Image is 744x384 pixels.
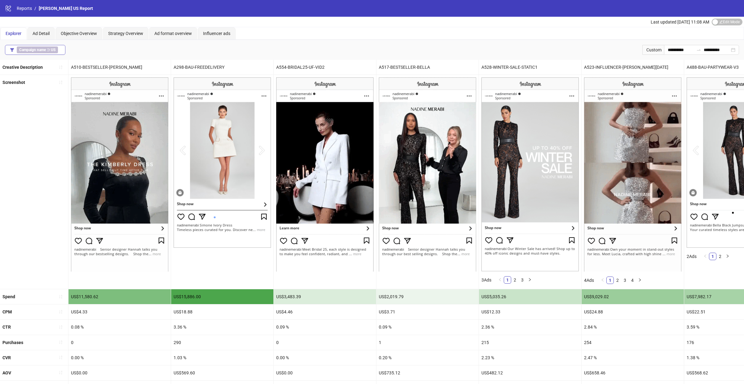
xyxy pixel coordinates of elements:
span: ∋ [17,46,58,53]
span: Ad Detail [33,31,50,36]
div: 0.09 % [274,320,376,334]
a: 2 [511,277,518,283]
div: 2.47 % [582,350,684,365]
div: US$3,483.39 [274,289,376,304]
a: 3 [622,277,628,284]
div: A510-BESTSELLER-[PERSON_NAME] [69,60,171,75]
b: Campaign name [19,48,46,52]
div: US$15,886.00 [171,289,273,304]
a: 1 [607,277,613,284]
a: 1 [504,277,511,283]
div: 215 [479,335,581,350]
div: 1.03 % [171,350,273,365]
span: sort-ascending [59,65,63,69]
button: left [496,276,504,284]
li: 4 [629,277,636,284]
span: sort-ascending [59,325,63,329]
div: US$2,019.79 [376,289,479,304]
div: US$0.00 [274,365,376,380]
span: left [703,254,707,258]
li: 3 [621,277,629,284]
span: [PERSON_NAME] US Report [39,6,93,11]
div: A298-BAU-FREEDELIVERY [171,60,273,75]
div: Custom [642,45,664,55]
span: swap-right [696,47,701,52]
b: Purchases [2,340,23,345]
li: Next Page [526,276,534,284]
img: Screenshot 120214523948190780 [379,77,476,272]
b: US [51,48,55,52]
b: CTR [2,325,11,329]
div: 254 [582,335,684,350]
button: left [702,253,709,260]
span: right [726,254,729,258]
div: US$12.33 [479,304,581,319]
span: right [638,278,642,282]
span: Strategy Overview [108,31,143,36]
div: US$5,035.26 [479,289,581,304]
div: 2.23 % [479,350,581,365]
div: 0 [274,335,376,350]
li: Next Page [636,277,644,284]
div: US$482.12 [479,365,581,380]
img: Screenshot 120214544921420780 [584,77,681,272]
span: to [696,47,701,52]
b: Screenshot [2,80,25,85]
span: sort-ascending [59,310,63,314]
div: US$569.60 [171,365,273,380]
div: US$658.46 [582,365,684,380]
b: Creative Description [2,65,43,70]
span: sort-ascending [59,370,63,375]
div: US$3.71 [376,304,479,319]
div: 0.00 % [274,350,376,365]
img: Screenshot 120214161803940780 [71,77,168,272]
span: 2 Ads [687,254,697,259]
a: 3 [519,277,526,283]
span: right [528,278,532,281]
a: 1 [709,253,716,260]
span: Last updated [DATE] 11:08 AM [651,20,709,24]
img: Screenshot 120214541838400780 [481,77,579,271]
div: US$9,029.02 [582,289,684,304]
span: Ad format overview [154,31,192,36]
span: filter [10,48,14,52]
div: US$0.00 [69,365,171,380]
div: 0.09 % [376,320,479,334]
span: sort-ascending [59,340,63,344]
div: US$735.12 [376,365,479,380]
span: Explorer [6,31,21,36]
div: US$24.88 [582,304,684,319]
div: 0.00 % [69,350,171,365]
li: 2 [511,276,519,284]
div: A528-WINTER-SALE-STATIC1 [479,60,581,75]
span: sort-ascending [59,80,63,85]
div: US$11,580.62 [69,289,171,304]
span: sort-ascending [59,295,63,299]
div: US$4.33 [69,304,171,319]
div: 3.36 % [171,320,273,334]
span: sort-ascending [59,355,63,360]
span: Influencer ads [203,31,230,36]
div: 0.20 % [376,350,479,365]
a: 2 [717,253,724,260]
div: 2.36 % [479,320,581,334]
div: 0.08 % [69,320,171,334]
div: US$4.46 [274,304,376,319]
span: left [601,278,604,282]
button: right [526,276,534,284]
li: 2 [716,253,724,260]
img: Screenshot 120215175707870780 [276,77,374,272]
li: / [34,5,36,12]
span: left [498,278,502,281]
img: Screenshot 120211733703110780 [174,77,271,248]
b: Spend [2,294,15,299]
b: CPM [2,309,12,314]
button: Campaign name ∋ US [5,45,65,55]
li: 1 [606,277,614,284]
span: 3 Ads [481,277,491,282]
div: 290 [171,335,273,350]
div: 0 [69,335,171,350]
a: Reports [15,5,33,12]
div: A554-BRIDAL25-UF-VID2 [274,60,376,75]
